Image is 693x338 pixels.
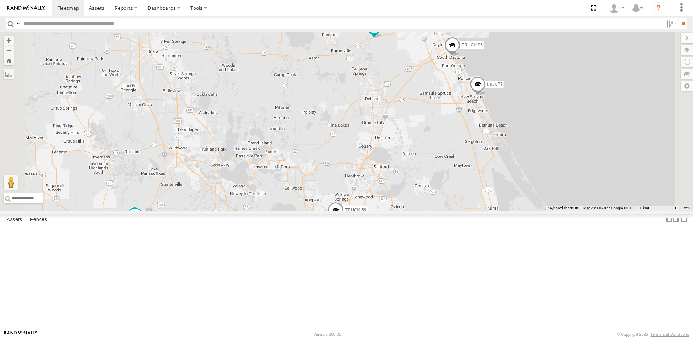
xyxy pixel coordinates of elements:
label: Fences [26,215,51,225]
button: Drag Pegman onto the map to open Street View [4,175,18,190]
label: Search Query [15,18,21,29]
img: rand-logo.svg [7,5,45,11]
i: ? [653,2,664,14]
label: Dock Summary Table to the Left [665,214,673,225]
button: Map Scale: 10 km per 74 pixels [636,206,679,211]
button: Zoom out [4,45,14,55]
div: Version: 308.01 [314,332,341,337]
label: Map Settings [681,81,693,91]
a: Terms (opens in new tab) [682,207,690,210]
div: Thomas Crowe [606,3,627,13]
button: Zoom in [4,36,14,45]
label: Assets [3,215,26,225]
a: Visit our Website [4,331,37,338]
span: Map data ©2025 Google, INEGI [583,206,634,210]
label: Dock Summary Table to the Right [673,214,680,225]
span: TRUCK 58 [345,207,366,213]
button: Zoom Home [4,55,14,65]
span: truck 77 [487,81,503,86]
label: Measure [4,69,14,79]
span: 10 km [638,206,648,210]
a: Terms and Conditions [651,332,689,337]
button: Keyboard shortcuts [548,206,579,211]
div: © Copyright 2025 - [617,332,689,337]
label: Search Filter Options [663,18,679,29]
label: Hide Summary Table [680,214,688,225]
span: TRUCK 85 [462,42,483,48]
